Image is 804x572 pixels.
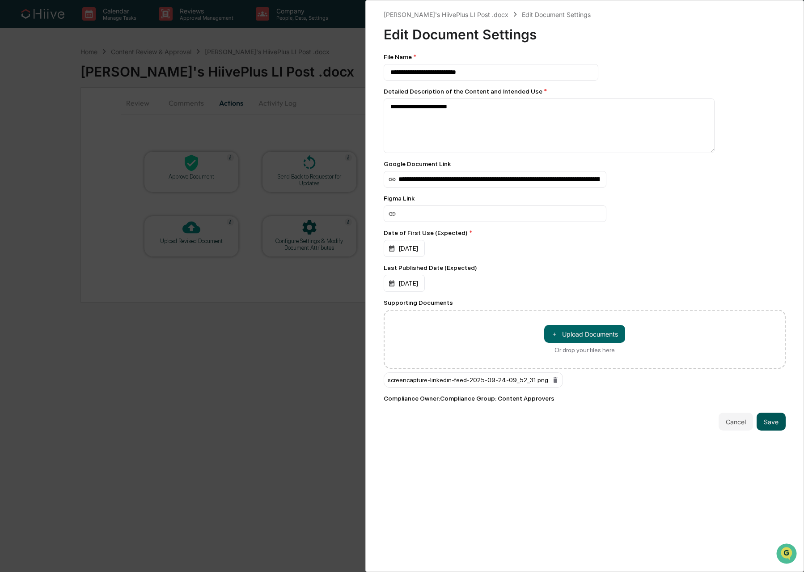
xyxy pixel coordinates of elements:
[384,264,786,271] div: Last Published Date (Expected)
[61,109,114,125] a: 🗄️Attestations
[384,299,786,306] div: Supporting Documents
[384,395,786,402] div: Compliance Owner : Compliance Group: Content Approvers
[757,413,786,431] button: Save
[9,68,25,85] img: 1746055101610-c473b297-6a78-478c-a979-82029cc54cd1
[384,229,786,236] div: Date of First Use (Expected)
[18,113,58,122] span: Preclearance
[89,152,108,158] span: Pylon
[384,11,508,18] div: [PERSON_NAME]'s HiivePlus LI Post .docx
[74,113,111,122] span: Attestations
[30,77,113,85] div: We're available if you need us!
[522,11,591,18] div: Edit Document Settings
[719,413,753,431] button: Cancel
[9,114,16,121] div: 🖐️
[18,130,56,139] span: Data Lookup
[152,71,163,82] button: Start new chat
[9,131,16,138] div: 🔎
[384,372,563,388] div: screencapture-linkedin-feed-2025-09-24-09_52_31.png
[5,109,61,125] a: 🖐️Preclearance
[384,88,786,95] div: Detailed Description of the Content and Intended Use
[5,126,60,142] a: 🔎Data Lookup
[775,542,800,567] iframe: Open customer support
[384,275,425,292] div: [DATE]
[30,68,147,77] div: Start new chat
[554,346,615,354] div: Or drop your files here
[544,325,625,343] button: Or drop your files here
[384,160,786,167] div: Google Document Link
[384,240,425,257] div: [DATE]
[65,114,72,121] div: 🗄️
[63,151,108,158] a: Powered byPylon
[384,19,786,43] div: Edit Document Settings
[9,19,163,33] p: How can we help?
[384,195,786,202] div: Figma Link
[551,330,558,338] span: ＋
[384,53,786,60] div: File Name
